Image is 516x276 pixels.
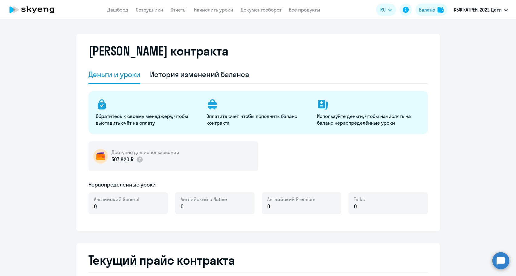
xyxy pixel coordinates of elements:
div: Деньги и уроки [88,69,141,79]
a: Начислить уроки [194,7,233,13]
img: wallet-circle.png [93,149,108,163]
span: 0 [267,203,270,210]
button: Балансbalance [415,4,447,16]
span: 0 [94,203,97,210]
a: Дашборд [107,7,128,13]
span: RU [380,6,386,13]
p: КБФ КАТРЕН, 2022 Дети [454,6,502,13]
p: Обратитесь к своему менеджеру, чтобы выставить счёт на оплату [96,113,199,126]
span: Talks [354,196,365,203]
a: Сотрудники [136,7,163,13]
span: Английский с Native [181,196,227,203]
p: Оплатите счёт, чтобы пополнить баланс контракта [206,113,310,126]
a: Документооборот [241,7,281,13]
h2: [PERSON_NAME] контракта [88,44,228,58]
a: Отчеты [171,7,187,13]
img: balance [438,7,444,13]
p: Используйте деньги, чтобы начислять на баланс нераспределённые уроки [317,113,420,126]
span: Английский Premium [267,196,315,203]
h5: Нераспределённые уроки [88,181,156,189]
h5: Доступно для использования [112,149,179,156]
div: История изменений баланса [150,69,249,79]
p: 507 820 ₽ [112,156,144,163]
a: Все продукты [289,7,320,13]
div: Баланс [419,6,435,13]
span: 0 [354,203,357,210]
button: КБФ КАТРЕН, 2022 Дети [451,2,511,17]
span: Английский General [94,196,139,203]
h2: Текущий прайс контракта [88,253,428,268]
span: 0 [181,203,184,210]
button: RU [376,4,396,16]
